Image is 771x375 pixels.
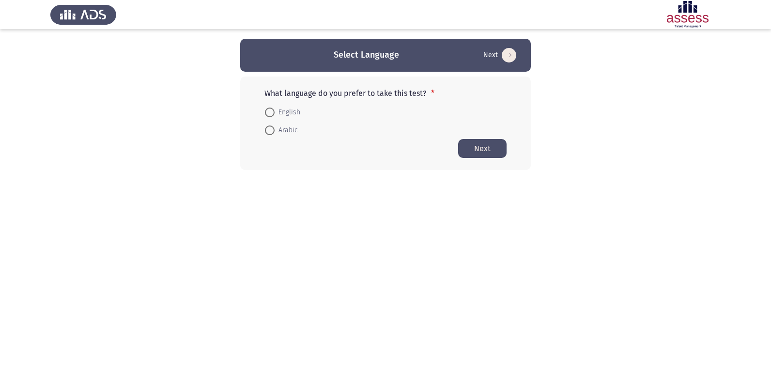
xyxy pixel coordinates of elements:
[334,49,399,61] h3: Select Language
[50,1,116,28] img: Assess Talent Management logo
[264,89,507,98] p: What language do you prefer to take this test?
[275,125,298,136] span: Arabic
[275,107,300,118] span: English
[655,1,721,28] img: Assessment logo of OCM R1 ASSESS
[458,139,507,158] button: Start assessment
[480,47,519,63] button: Start assessment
